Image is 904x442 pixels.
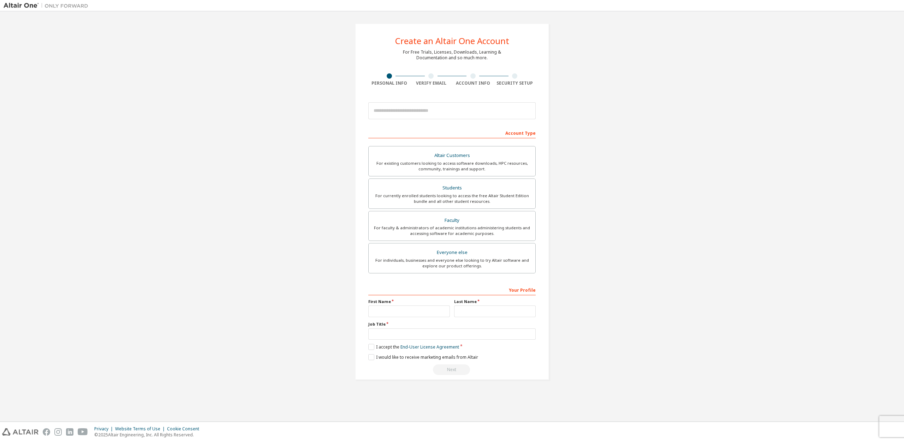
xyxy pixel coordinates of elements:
div: Account Type [368,127,536,138]
label: I accept the [368,344,459,350]
p: © 2025 Altair Engineering, Inc. All Rights Reserved. [94,432,203,438]
img: altair_logo.svg [2,428,38,436]
div: Account Info [452,80,494,86]
div: Everyone else [373,248,531,258]
div: Students [373,183,531,193]
div: Security Setup [494,80,536,86]
div: For Free Trials, Licenses, Downloads, Learning & Documentation and so much more. [403,49,501,61]
div: For currently enrolled students looking to access the free Altair Student Edition bundle and all ... [373,193,531,204]
img: instagram.svg [54,428,62,436]
div: Privacy [94,426,115,432]
img: facebook.svg [43,428,50,436]
div: Verify Email [410,80,452,86]
div: For existing customers looking to access software downloads, HPC resources, community, trainings ... [373,161,531,172]
img: Altair One [4,2,92,9]
div: Create an Altair One Account [395,37,509,45]
div: Altair Customers [373,151,531,161]
img: youtube.svg [78,428,88,436]
label: First Name [368,299,450,304]
img: linkedin.svg [66,428,73,436]
div: Read and acccept EULA to continue [368,364,536,375]
a: End-User License Agreement [400,344,459,350]
div: For faculty & administrators of academic institutions administering students and accessing softwa... [373,225,531,236]
div: Faculty [373,216,531,225]
label: I would like to receive marketing emails from Altair [368,354,478,360]
div: Website Terms of Use [115,426,167,432]
div: Personal Info [368,80,410,86]
div: Cookie Consent [167,426,203,432]
label: Last Name [454,299,536,304]
div: Your Profile [368,284,536,295]
label: Job Title [368,321,536,327]
div: For individuals, businesses and everyone else looking to try Altair software and explore our prod... [373,258,531,269]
